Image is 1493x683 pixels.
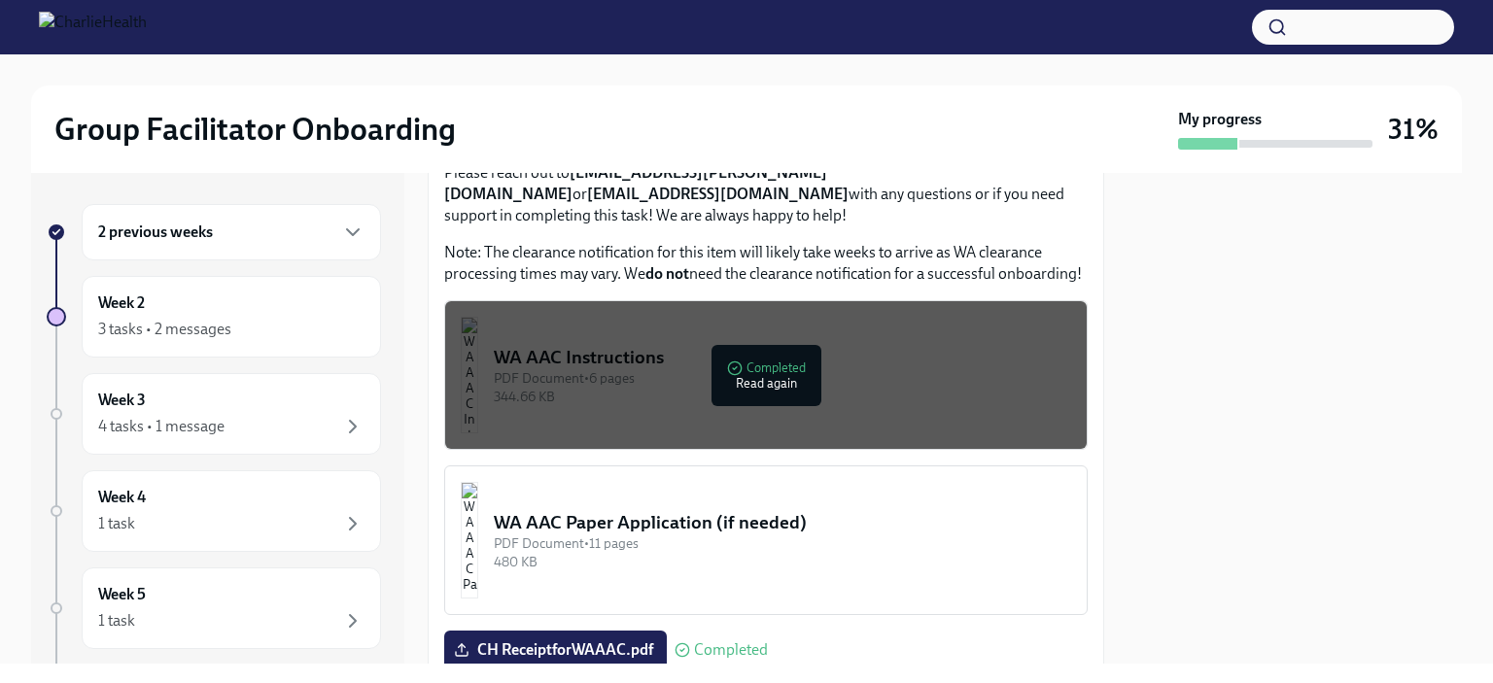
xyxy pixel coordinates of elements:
[494,345,1071,370] div: WA AAC Instructions
[1178,109,1262,130] strong: My progress
[47,373,381,455] a: Week 34 tasks • 1 message
[98,390,146,411] h6: Week 3
[98,292,145,314] h6: Week 2
[98,584,146,605] h6: Week 5
[587,185,849,203] strong: [EMAIL_ADDRESS][DOMAIN_NAME]
[444,162,1088,226] p: Please reach out to or with any questions or if you need support in completing this task! We are ...
[461,482,478,598] img: WA AAC Paper Application (if needed)
[98,222,213,243] h6: 2 previous weeks
[47,276,381,358] a: Week 23 tasks • 2 messages
[47,567,381,649] a: Week 51 task
[98,487,146,508] h6: Week 4
[82,204,381,260] div: 2 previous weeks
[39,12,147,43] img: CharlieHealth
[694,642,768,658] span: Completed
[98,416,225,437] div: 4 tasks • 1 message
[54,110,456,149] h2: Group Facilitator Onboarding
[444,242,1088,285] p: Note: The clearance notification for this item will likely take weeks to arrive as WA clearance p...
[494,369,1071,388] div: PDF Document • 6 pages
[461,317,478,433] img: WA AAC Instructions
[494,388,1071,406] div: 344.66 KB
[98,513,135,534] div: 1 task
[444,300,1088,450] button: WA AAC InstructionsPDF Document•6 pages344.66 KBCompletedRead again
[98,319,231,340] div: 3 tasks • 2 messages
[645,264,689,283] strong: do not
[98,610,135,632] div: 1 task
[494,510,1071,535] div: WA AAC Paper Application (if needed)
[47,470,381,552] a: Week 41 task
[494,553,1071,571] div: 480 KB
[444,631,667,669] label: CH ReceiptforWAAAC.pdf
[458,640,653,660] span: CH ReceiptforWAAAC.pdf
[494,534,1071,553] div: PDF Document • 11 pages
[1388,112,1439,147] h3: 31%
[444,465,1088,615] button: WA AAC Paper Application (if needed)PDF Document•11 pages480 KB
